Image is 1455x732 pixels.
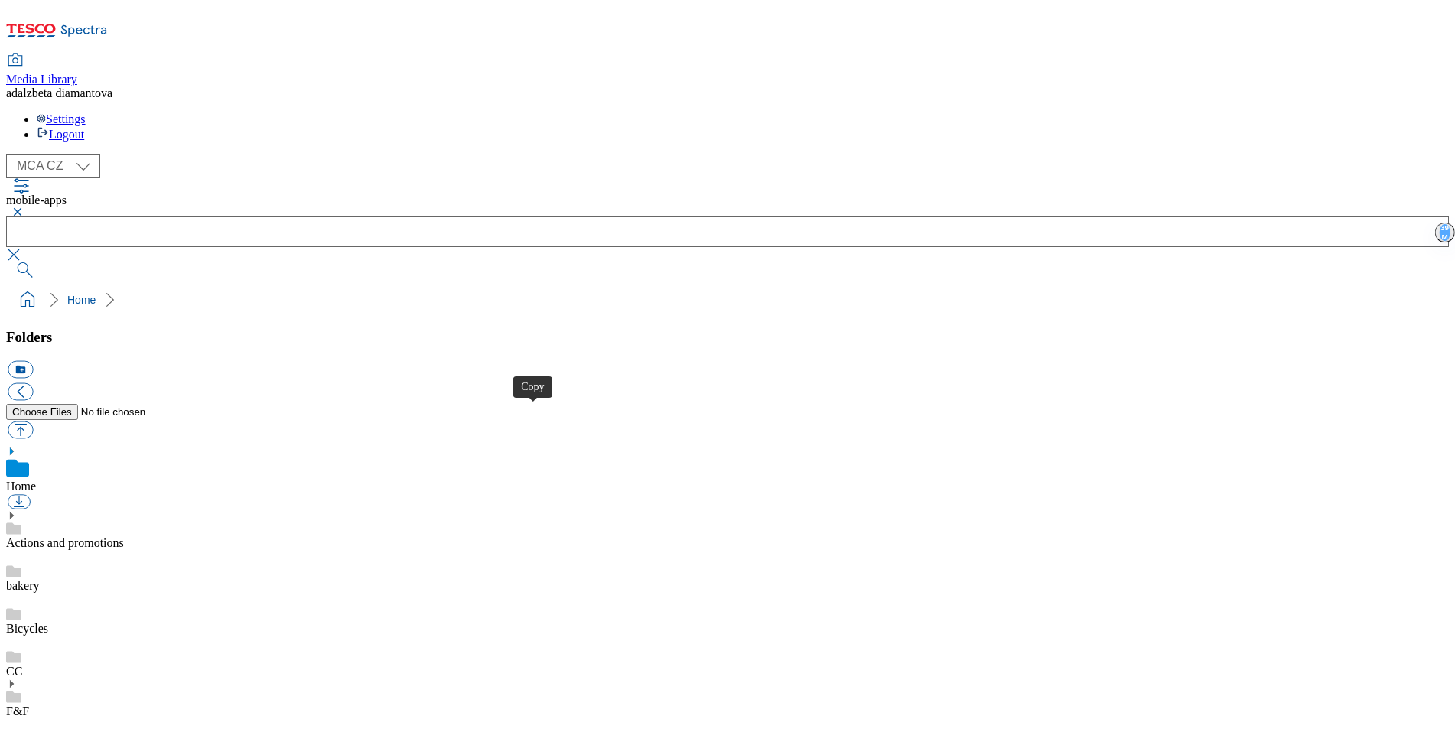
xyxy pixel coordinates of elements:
span: alzbeta diamantova [18,86,112,99]
a: Media Library [6,54,77,86]
a: Bicycles [6,622,48,635]
a: F&F [6,704,29,717]
a: Logout [37,128,84,141]
a: bakery [6,579,40,592]
a: Home [6,480,36,493]
span: Media Library [6,73,77,86]
span: mobile-apps [6,194,67,207]
a: Home [67,294,96,306]
a: home [15,288,40,312]
a: Actions and promotions [6,536,124,549]
nav: breadcrumb [6,285,1449,314]
a: CC [6,665,22,678]
span: ad [6,86,18,99]
a: Settings [37,112,86,125]
h3: Folders [6,329,1449,346]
